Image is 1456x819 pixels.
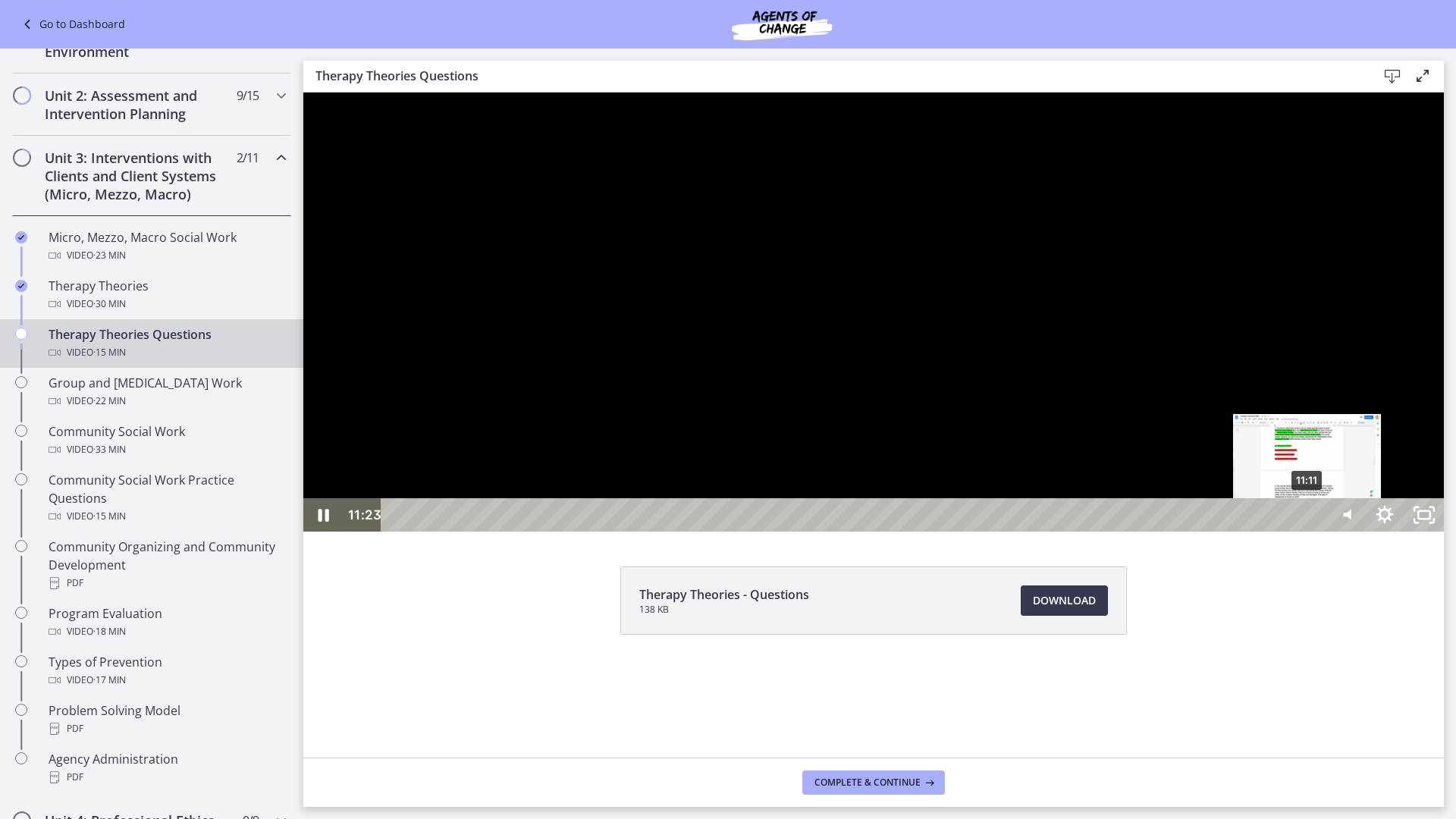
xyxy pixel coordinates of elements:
div: Video [49,392,285,410]
div: Therapy Theories [49,277,285,313]
iframe: Video Lesson [303,93,1444,532]
span: · 18 min [93,623,126,641]
span: Download [1033,591,1096,610]
div: Community Social Work Practice Questions [49,471,285,526]
div: Community Organizing and Community Development [49,538,285,592]
h2: Unit 2: Assessment and Intervention Planning [45,86,230,123]
div: Types of Prevention [49,653,285,689]
div: Community Social Work [49,422,285,459]
div: Group and [MEDICAL_DATA] Work [49,374,285,410]
h2: Unit 3: Interventions with Clients and Client Systems (Micro, Mezzo, Macro) [45,149,230,203]
span: · 23 min [93,246,126,265]
button: Mute [1022,406,1062,439]
span: Therapy Theories - Questions [639,585,809,604]
img: Agents of Change [691,6,873,42]
h3: Therapy Theories Questions [315,67,1353,85]
span: · 15 min [93,507,126,526]
div: PDF [49,768,285,786]
button: Show settings menu [1062,406,1101,439]
a: Go to Dashboard [18,15,125,33]
div: Problem Solving Model [49,701,285,738]
div: Video [49,344,285,362]
i: Completed [15,231,27,243]
div: Therapy Theories Questions [49,325,285,362]
div: Video [49,246,285,265]
div: Micro, Mezzo, Macro Social Work [49,228,285,265]
div: PDF [49,720,285,738]
span: · 22 min [93,392,126,410]
div: PDF [49,574,285,592]
span: 2 / 11 [237,149,259,167]
button: Unfullscreen [1101,406,1141,439]
span: · 33 min [93,441,126,459]
span: 9 / 15 [237,86,259,105]
div: Video [49,671,285,689]
div: Agency Administration [49,750,285,786]
div: Video [49,507,285,526]
div: Video [49,441,285,459]
span: · 17 min [93,671,126,689]
span: Complete & continue [814,777,921,789]
span: · 15 min [93,344,126,362]
span: · 30 min [93,295,126,313]
button: Complete & continue [802,770,945,795]
div: Video [49,623,285,641]
i: Completed [15,280,27,292]
div: Program Evaluation [49,604,285,641]
span: 138 KB [639,604,809,616]
div: Video [49,295,285,313]
a: Download [1021,585,1108,616]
